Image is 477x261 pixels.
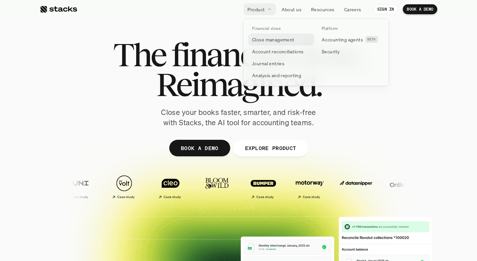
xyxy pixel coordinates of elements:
[318,33,384,45] a: Accounting agentsBETA
[248,33,314,45] a: Close management
[248,57,314,69] a: Journal entries
[113,40,166,70] span: The
[252,36,294,43] p: Close management
[56,172,99,202] a: Case study
[181,143,219,153] p: BOOK A DEMO
[233,140,308,156] a: EXPLORE PRODUCT
[117,195,135,199] h2: Case study
[318,45,384,57] a: Security
[242,172,285,202] a: Case study
[344,6,361,13] p: Careers
[149,172,192,202] a: Case study
[103,172,146,202] a: Case study
[164,195,181,199] h2: Case study
[403,4,437,14] a: BOOK A DEMO
[247,6,265,13] p: Product
[156,107,321,128] p: Close your books faster, smarter, and risk-free with Stacks, the AI tool for accounting teams.
[307,3,339,15] a: Resources
[71,195,88,199] h2: Case study
[377,7,394,12] p: SIGN IN
[288,172,331,202] a: Case study
[252,60,285,67] p: Journal entries
[252,26,281,31] p: Financial close
[407,7,433,12] p: BOOK A DEMO
[78,126,107,131] a: Privacy Policy
[156,70,321,99] span: Reimagined.
[322,48,340,55] p: Security
[248,45,314,57] a: Account reconciliations
[245,143,296,153] p: EXPLORE PRODUCT
[311,6,335,13] p: Resources
[169,140,230,156] a: BOOK A DEMO
[373,4,398,14] a: SIGN IN
[252,48,304,55] p: Account reconciliations
[278,3,305,15] a: About us
[340,3,365,15] a: Careers
[367,37,376,41] h2: BETA
[322,26,338,31] p: Platform
[256,195,274,199] h2: Case study
[282,6,301,13] p: About us
[252,72,301,79] p: Analysis and reporting
[248,69,314,81] a: Analysis and reporting
[171,40,286,70] span: financial
[322,36,363,43] p: Accounting agents
[303,195,320,199] h2: Case study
